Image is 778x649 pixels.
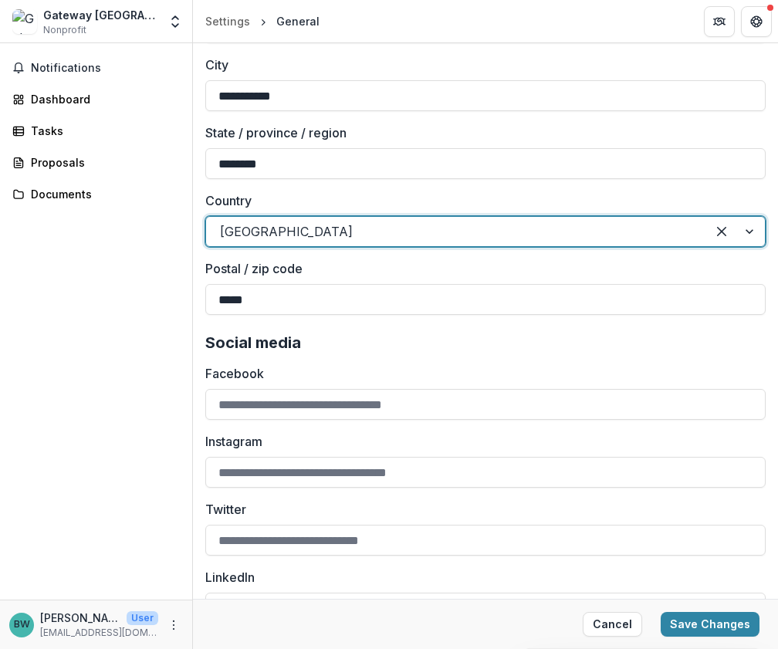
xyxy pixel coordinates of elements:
[205,191,756,210] label: Country
[276,13,320,29] div: General
[43,23,86,37] span: Nonprofit
[31,91,174,107] div: Dashboard
[583,612,642,637] button: Cancel
[661,612,759,637] button: Save Changes
[199,10,256,32] a: Settings
[205,13,250,29] div: Settings
[6,150,186,175] a: Proposals
[205,123,756,142] label: State / province / region
[164,616,183,634] button: More
[704,6,735,37] button: Partners
[127,611,158,625] p: User
[12,9,37,34] img: Gateway Metro St. Louis
[709,219,734,244] div: Clear selected options
[6,181,186,207] a: Documents
[43,7,158,23] div: Gateway [GEOGRAPHIC_DATA][PERSON_NAME]
[31,62,180,75] span: Notifications
[205,333,766,352] h2: Social media
[205,568,756,586] label: LinkedIn
[14,620,30,630] div: Bethany Wattles
[205,364,756,383] label: Facebook
[31,123,174,139] div: Tasks
[6,86,186,112] a: Dashboard
[40,610,120,626] p: [PERSON_NAME]
[741,6,772,37] button: Get Help
[31,186,174,202] div: Documents
[6,56,186,80] button: Notifications
[40,626,158,640] p: [EMAIL_ADDRESS][DOMAIN_NAME]
[164,6,186,37] button: Open entity switcher
[205,259,756,278] label: Postal / zip code
[199,10,326,32] nav: breadcrumb
[205,56,756,74] label: City
[31,154,174,171] div: Proposals
[205,432,756,451] label: Instagram
[205,500,756,519] label: Twitter
[6,118,186,144] a: Tasks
